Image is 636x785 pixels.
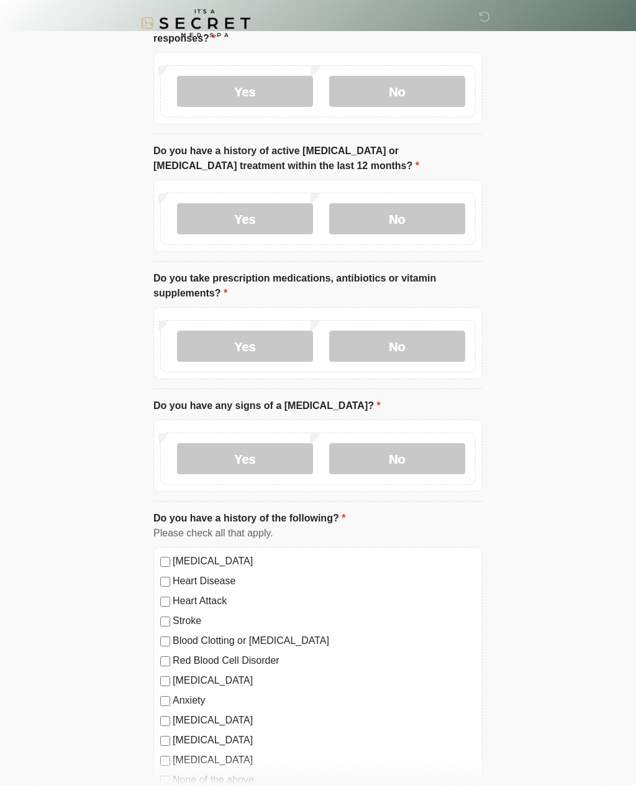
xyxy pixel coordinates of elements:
[153,526,483,541] div: Please check all that apply.
[160,558,170,567] input: [MEDICAL_DATA]
[173,753,476,768] label: [MEDICAL_DATA]
[329,444,465,475] label: No
[173,694,476,709] label: Anxiety
[160,717,170,727] input: [MEDICAL_DATA]
[160,756,170,766] input: [MEDICAL_DATA]
[329,331,465,362] label: No
[329,76,465,108] label: No
[173,733,476,748] label: [MEDICAL_DATA]
[177,76,313,108] label: Yes
[329,204,465,235] label: No
[173,554,476,569] label: [MEDICAL_DATA]
[160,617,170,627] input: Stroke
[153,399,381,414] label: Do you have any signs of a [MEDICAL_DATA]?
[177,331,313,362] label: Yes
[173,674,476,689] label: [MEDICAL_DATA]
[177,444,313,475] label: Yes
[160,697,170,707] input: Anxiety
[177,204,313,235] label: Yes
[153,512,345,526] label: Do you have a history of the following?
[160,737,170,746] input: [MEDICAL_DATA]
[153,144,483,174] label: Do you have a history of active [MEDICAL_DATA] or [MEDICAL_DATA] treatment within the last 12 mon...
[173,634,476,649] label: Blood Clotting or [MEDICAL_DATA]
[160,657,170,667] input: Red Blood Cell Disorder
[141,9,250,37] img: It's A Secret Med Spa Logo
[160,637,170,647] input: Blood Clotting or [MEDICAL_DATA]
[173,614,476,629] label: Stroke
[153,272,483,301] label: Do you take prescription medications, antibiotics or vitamin supplements?
[160,677,170,687] input: [MEDICAL_DATA]
[160,597,170,607] input: Heart Attack
[160,577,170,587] input: Heart Disease
[173,714,476,728] label: [MEDICAL_DATA]
[173,594,476,609] label: Heart Attack
[173,574,476,589] label: Heart Disease
[173,654,476,669] label: Red Blood Cell Disorder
